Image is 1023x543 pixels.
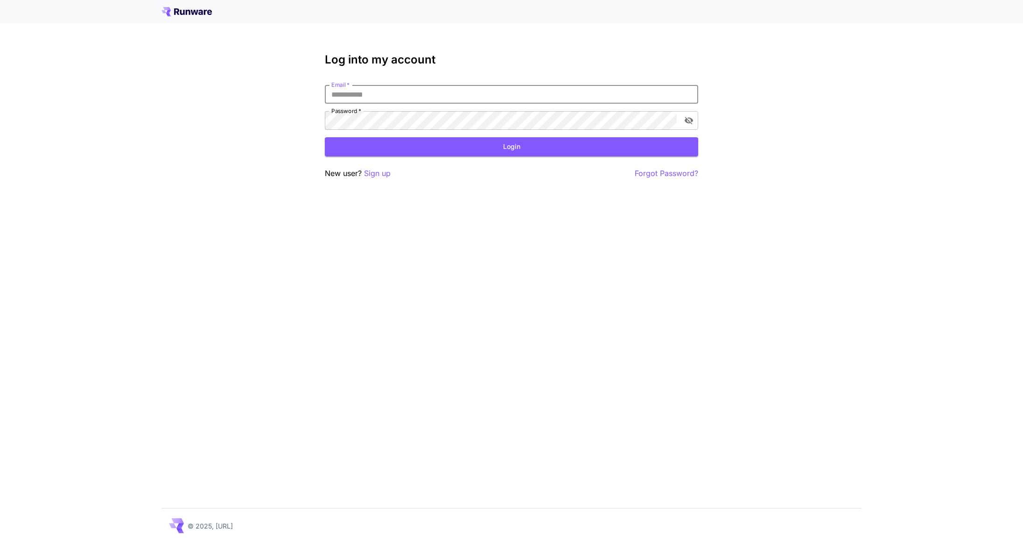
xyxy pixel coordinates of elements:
p: © 2025, [URL] [188,521,233,531]
button: Sign up [364,168,391,179]
button: Login [325,137,698,156]
h3: Log into my account [325,53,698,66]
label: Password [331,107,361,115]
button: toggle password visibility [680,112,697,129]
p: New user? [325,168,391,179]
button: Forgot Password? [635,168,698,179]
label: Email [331,81,350,89]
